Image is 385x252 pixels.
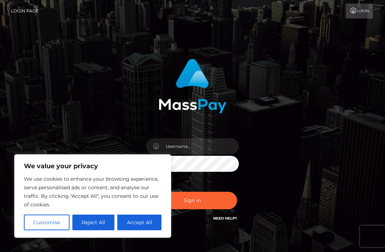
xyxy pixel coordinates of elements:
p: We use cookies to enhance your browsing experience, serve personalised ads or content, and analys... [24,175,161,209]
a: Need Help? [213,216,237,221]
a: Login [346,4,373,19]
button: Sign in [148,192,237,209]
p: We value your privacy [24,162,161,170]
button: Customise [24,215,70,230]
button: Accept All [117,215,161,230]
input: Username... [159,138,239,154]
a: Login Page [11,4,38,19]
div: We value your privacy [14,154,171,238]
button: Reject All [72,215,115,230]
img: MassPay Login [159,59,226,113]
